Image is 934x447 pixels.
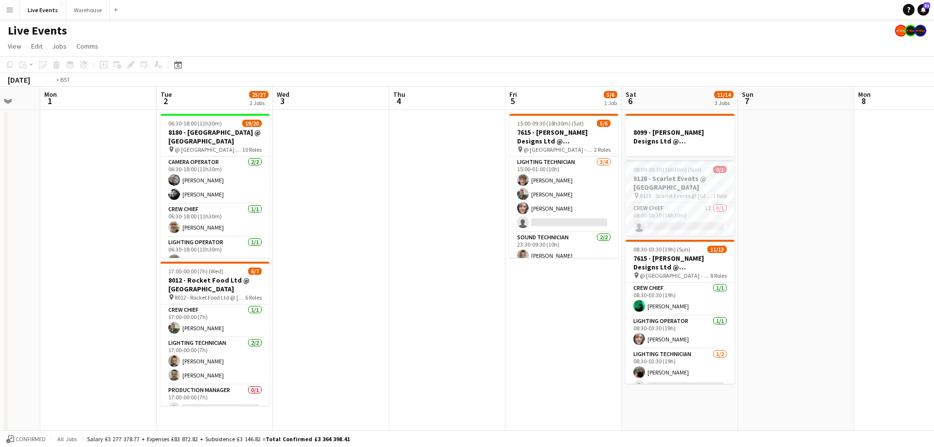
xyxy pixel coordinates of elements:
[76,42,98,51] span: Comms
[917,4,929,16] a: 51
[8,23,67,38] h1: Live Events
[923,2,930,9] span: 51
[31,42,42,51] span: Edit
[16,436,46,443] span: Confirmed
[60,76,70,83] div: BST
[5,434,47,445] button: Confirmed
[4,40,25,53] a: View
[8,75,30,85] div: [DATE]
[905,25,916,36] app-user-avatar: Production Managers
[266,435,350,443] span: Total Confirmed £3 364 398.41
[87,435,350,443] div: Salary £3 277 378.77 + Expenses £83 872.82 + Subsistence £3 146.82 =
[895,25,907,36] app-user-avatar: Alex Gill
[52,42,67,51] span: Jobs
[20,0,66,19] button: Live Events
[8,42,21,51] span: View
[48,40,71,53] a: Jobs
[72,40,102,53] a: Comms
[27,40,46,53] a: Edit
[915,25,926,36] app-user-avatar: Production Managers
[66,0,110,19] button: Warehouse
[55,435,79,443] span: All jobs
